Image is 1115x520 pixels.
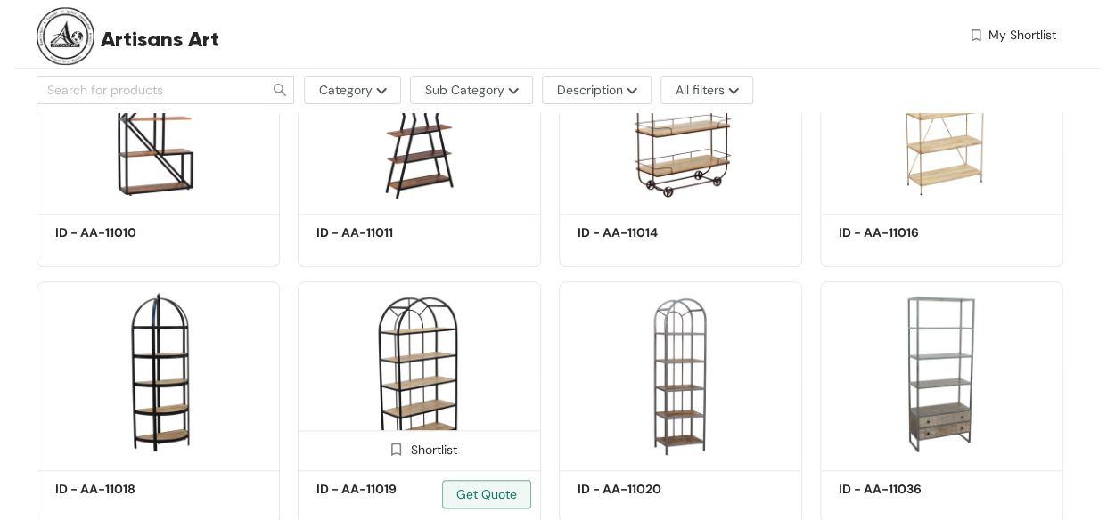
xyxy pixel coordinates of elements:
img: Shortlist [388,441,405,458]
button: search [266,76,294,104]
h5: ID - AA-11016 [839,223,990,242]
img: more-options [504,87,519,94]
span: Sub Category [424,80,504,100]
span: Category [318,80,372,100]
button: Get Quote [442,480,531,508]
span: Artisans Art [101,23,219,55]
img: c4572f96-1984-4e70-9e5c-90fe0a94e520 [298,281,541,465]
button: Sub Categorymore-options [410,76,533,104]
img: 5408f9aa-91f8-41e1-bc9b-b616ce15eeca [37,25,280,208]
h5: ID - AA-11010 [55,223,207,242]
button: Categorymore-options [304,76,401,104]
button: All filtersmore-options [660,76,753,104]
h5: ID - AA-11014 [578,223,729,242]
img: e8b3d289-67de-4599-aca5-4ad89ec2e854 [559,25,802,208]
h5: ID - AA-11018 [55,480,207,499]
img: ab28bffe-b844-4bea-b5db-b13d2ecf719e [298,25,541,208]
img: more-options [372,87,387,94]
span: My Shortlist [988,26,1056,45]
span: Get Quote [456,484,517,504]
h5: ID - AA-11036 [839,480,990,499]
button: Descriptionmore-options [542,76,652,104]
span: Description [556,80,622,100]
img: 62fa4b9d-8be8-40fb-8e35-fe84eb23ff80 [37,281,280,465]
h5: ID - AA-11011 [316,223,468,242]
h5: ID - AA-11019 [316,480,468,499]
img: more-options [622,87,637,94]
img: wishlist [968,26,984,45]
img: Buyer Portal [37,7,94,65]
span: search [266,83,293,97]
div: Shortlist [382,440,457,457]
img: 07954940-9482-4ced-98e2-e614899376a4 [820,281,1063,465]
h5: ID - AA-11020 [578,480,729,499]
img: 2b742a59-39a3-452b-853f-0e4385b575f6 [559,281,802,465]
input: Search for products [47,80,242,100]
img: more-options [724,87,739,94]
span: All filters [675,80,724,100]
img: 8d0c053c-560d-4b69-8c0f-b36b245a78b3 [820,25,1063,208]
